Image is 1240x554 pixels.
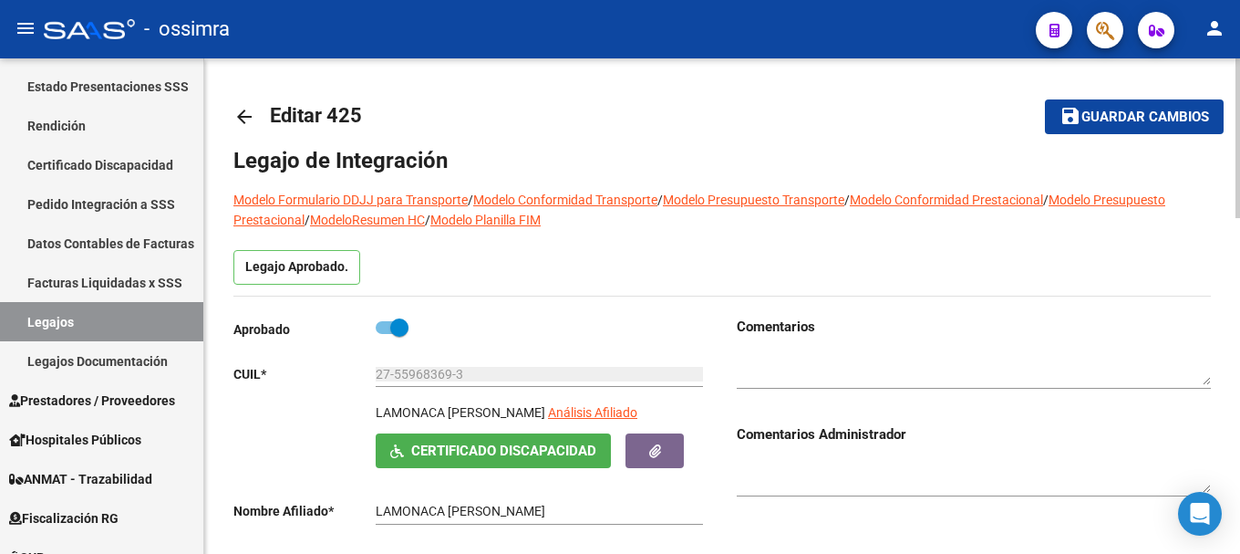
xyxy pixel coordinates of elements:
[233,364,376,384] p: CUIL
[1178,492,1222,536] div: Open Intercom Messenger
[9,469,152,489] span: ANMAT - Trazabilidad
[737,317,1211,337] h3: Comentarios
[411,444,596,460] span: Certificado Discapacidad
[233,501,376,521] p: Nombre Afiliado
[473,193,657,207] a: Modelo Conformidad Transporte
[9,508,119,528] span: Fiscalización RG
[233,106,255,128] mat-icon: arrow_back
[1081,110,1209,126] span: Guardar cambios
[1059,105,1081,127] mat-icon: save
[1045,99,1224,133] button: Guardar cambios
[376,402,545,423] p: LAMONACA [PERSON_NAME]
[850,193,1043,207] a: Modelo Conformidad Prestacional
[233,250,360,285] p: Legajo Aprobado.
[9,430,141,450] span: Hospitales Públicos
[376,434,611,467] button: Certificado Discapacidad
[144,9,230,49] span: - ossimra
[270,104,362,127] span: Editar 425
[310,213,425,227] a: ModeloResumen HC
[233,146,1211,175] h1: Legajo de Integración
[233,193,468,207] a: Modelo Formulario DDJJ para Transporte
[233,319,376,340] p: Aprobado
[430,213,541,227] a: Modelo Planilla FIM
[548,405,637,420] span: Análisis Afiliado
[15,17,36,39] mat-icon: menu
[737,424,1211,444] h3: Comentarios Administrador
[1204,17,1225,39] mat-icon: person
[9,391,175,411] span: Prestadores / Proveedores
[663,193,844,207] a: Modelo Presupuesto Transporte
